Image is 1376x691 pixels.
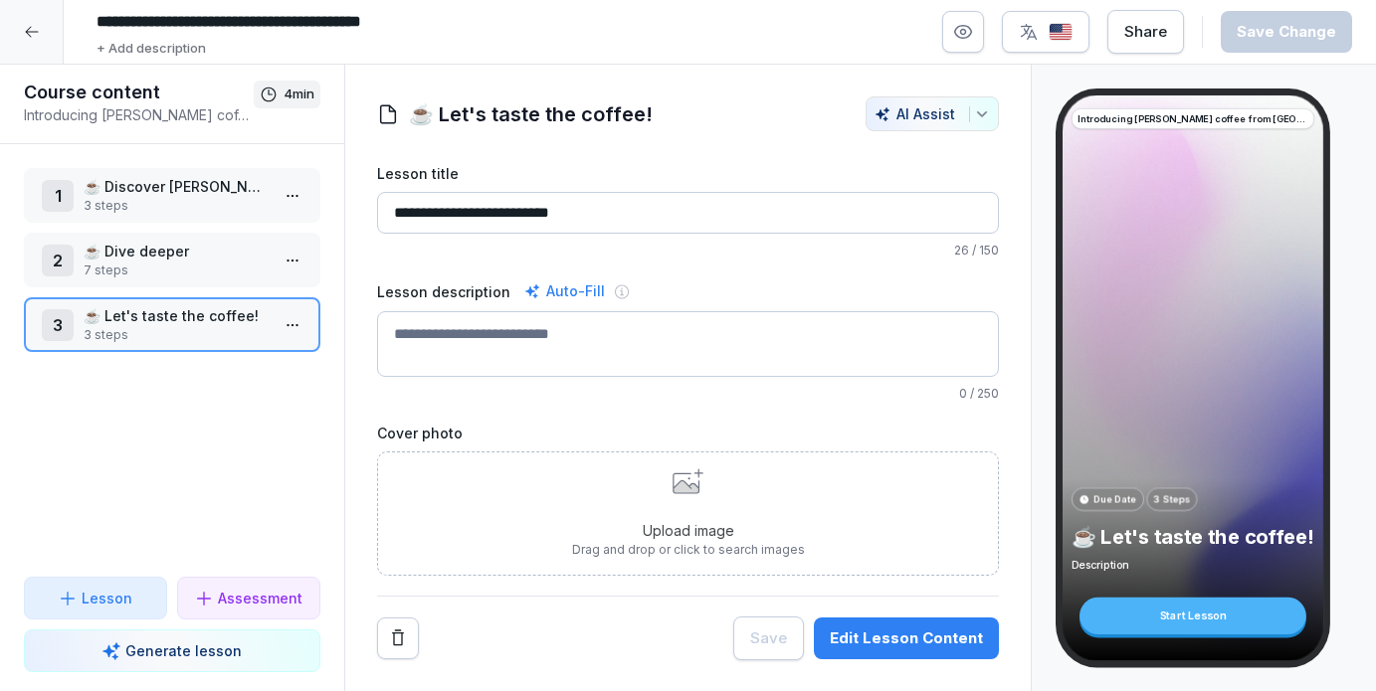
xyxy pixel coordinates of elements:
div: Start Lesson [1080,598,1306,634]
button: Assessment [177,577,320,619]
button: Lesson [24,577,167,619]
div: 1 [42,180,74,212]
p: / 150 [377,242,1000,259]
p: Introducing [PERSON_NAME] coffee from [GEOGRAPHIC_DATA] [1078,111,1308,125]
div: Save [750,627,787,649]
button: Save Change [1221,11,1352,53]
p: + Add description [97,39,206,59]
span: 26 [954,243,969,258]
p: Lesson [82,588,132,608]
p: ☕ Dive deeper [84,241,269,261]
button: Save [733,616,804,660]
p: 3 steps [84,197,269,215]
label: Lesson description [377,281,510,302]
div: Save Change [1237,21,1336,43]
div: 3☕️ Let's taste the coffee!3 steps [24,297,320,352]
p: Assessment [218,588,302,608]
h1: Course content [24,81,254,104]
p: ☕️ Let's taste the coffee! [1072,524,1314,549]
img: us.svg [1049,23,1073,42]
p: ☕ Discover [PERSON_NAME] Coffee Explorer Edition [84,176,269,197]
div: Auto-Fill [520,279,609,303]
p: Drag and drop or click to search images [572,541,805,559]
p: 4 min [284,85,314,104]
div: 3 [42,309,74,341]
p: Introducing [PERSON_NAME] coffee from [GEOGRAPHIC_DATA] [24,104,254,125]
p: ☕️ Let's taste the coffee! [84,305,269,326]
p: Due Date [1093,492,1136,506]
p: Upload image [572,520,805,541]
div: 1☕ Discover [PERSON_NAME] Coffee Explorer Edition3 steps [24,168,320,223]
div: 2☕ Dive deeper7 steps [24,233,320,287]
div: Share [1124,21,1167,43]
label: Cover photo [377,423,1000,443]
label: Lesson title [377,163,1000,184]
div: AI Assist [875,105,990,122]
button: Share [1107,10,1184,54]
button: Remove [377,617,419,659]
button: Edit Lesson Content [814,617,999,659]
p: Description [1072,558,1314,573]
p: 7 steps [84,261,269,279]
span: 0 [959,386,967,401]
p: Generate lesson [125,640,242,661]
div: 2 [42,245,74,276]
p: / 250 [377,385,1000,403]
p: 3 Steps [1154,492,1190,506]
button: AI Assist [866,96,999,131]
div: Edit Lesson Content [830,627,983,649]
button: Generate lesson [24,629,320,672]
h1: ☕️ Let's taste the coffee! [409,99,653,129]
p: 3 steps [84,326,269,344]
